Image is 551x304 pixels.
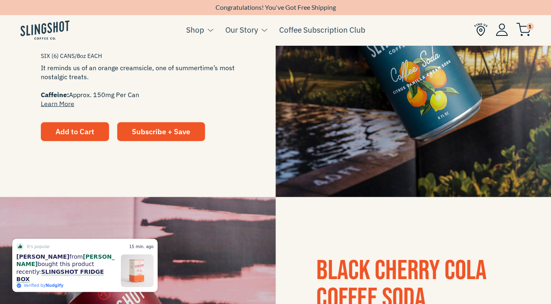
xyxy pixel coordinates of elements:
a: Our Story [225,24,258,36]
span: Add to Cart [56,126,94,136]
a: Learn More [41,99,74,107]
a: Coffee Subscription Club [279,24,365,36]
a: Shop [186,24,204,36]
span: Caffeine: [41,90,69,98]
img: Find Us [474,23,487,36]
span: Subscribe + Save [132,126,190,136]
a: Subscribe + Save [117,122,205,141]
span: It reminds us of an orange creamsicle, one of summertime’s most nostalgic treats. Approx. 150mg P... [41,63,235,108]
span: SIX (6) CANS/8oz EACH [41,49,235,63]
span: 1 [526,23,533,30]
img: cart [516,23,531,36]
a: 1 [516,25,531,35]
button: Add to Cart [41,122,109,141]
img: Account [495,23,508,36]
